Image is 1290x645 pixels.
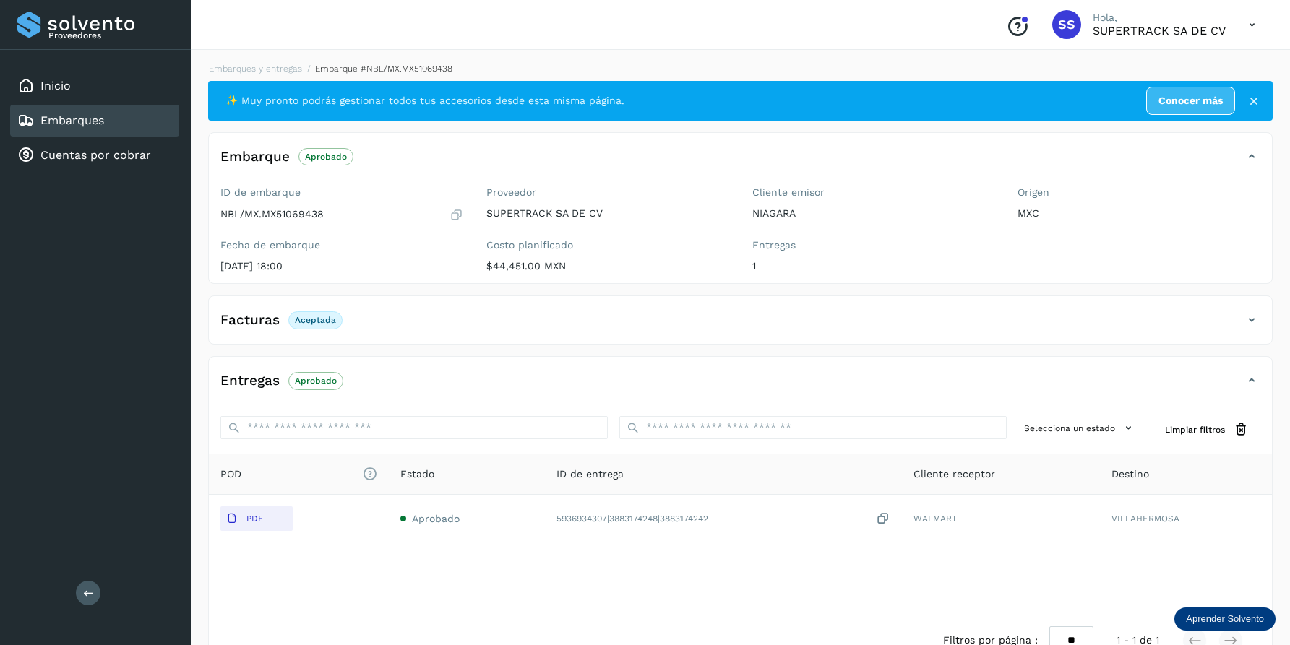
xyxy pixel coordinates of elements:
[752,239,995,251] label: Entregas
[10,105,179,137] div: Embarques
[10,70,179,102] div: Inicio
[220,506,293,531] button: PDF
[556,467,624,482] span: ID de entrega
[220,239,463,251] label: Fecha de embarque
[1153,416,1260,443] button: Limpiar filtros
[220,373,280,389] h4: Entregas
[1018,416,1142,440] button: Selecciona un estado
[295,376,337,386] p: Aprobado
[209,64,302,74] a: Embarques y entregas
[486,239,729,251] label: Costo planificado
[752,186,995,199] label: Cliente emisor
[48,30,173,40] p: Proveedores
[1018,207,1260,220] p: MXC
[486,260,729,272] p: $44,451.00 MXN
[220,312,280,329] h4: Facturas
[400,467,434,482] span: Estado
[220,186,463,199] label: ID de embarque
[902,495,1100,542] td: WALMART
[209,368,1272,404] div: EntregasAprobado
[1111,467,1149,482] span: Destino
[295,315,336,325] p: Aceptada
[209,308,1272,344] div: FacturasAceptada
[412,513,460,524] span: Aprobado
[486,207,729,220] p: SUPERTRACK SA DE CV
[220,149,290,165] h4: Embarque
[220,208,324,220] p: NBL/MX.MX51069438
[1100,495,1272,542] td: VILLAHERMOSA
[913,467,995,482] span: Cliente receptor
[1186,613,1264,625] p: Aprender Solvento
[752,260,995,272] p: 1
[1174,607,1276,631] div: Aprender Solvento
[486,186,729,199] label: Proveedor
[10,139,179,171] div: Cuentas por cobrar
[752,207,995,220] p: NIAGARA
[1093,12,1226,24] p: Hola,
[315,64,452,74] span: Embarque #NBL/MX.MX51069438
[225,93,624,108] span: ✨ Muy pronto podrás gestionar todos tus accesorios desde esta misma página.
[1018,186,1260,199] label: Origen
[246,514,263,524] p: PDF
[40,148,151,162] a: Cuentas por cobrar
[220,260,463,272] p: [DATE] 18:00
[305,152,347,162] p: Aprobado
[40,79,71,92] a: Inicio
[1146,87,1235,115] a: Conocer más
[1093,24,1226,38] p: SUPERTRACK SA DE CV
[1165,423,1225,436] span: Limpiar filtros
[556,511,891,527] div: 5936934307|3883174248|3883174242
[220,467,377,482] span: POD
[40,113,104,127] a: Embarques
[208,62,1273,75] nav: breadcrumb
[209,144,1272,181] div: EmbarqueAprobado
